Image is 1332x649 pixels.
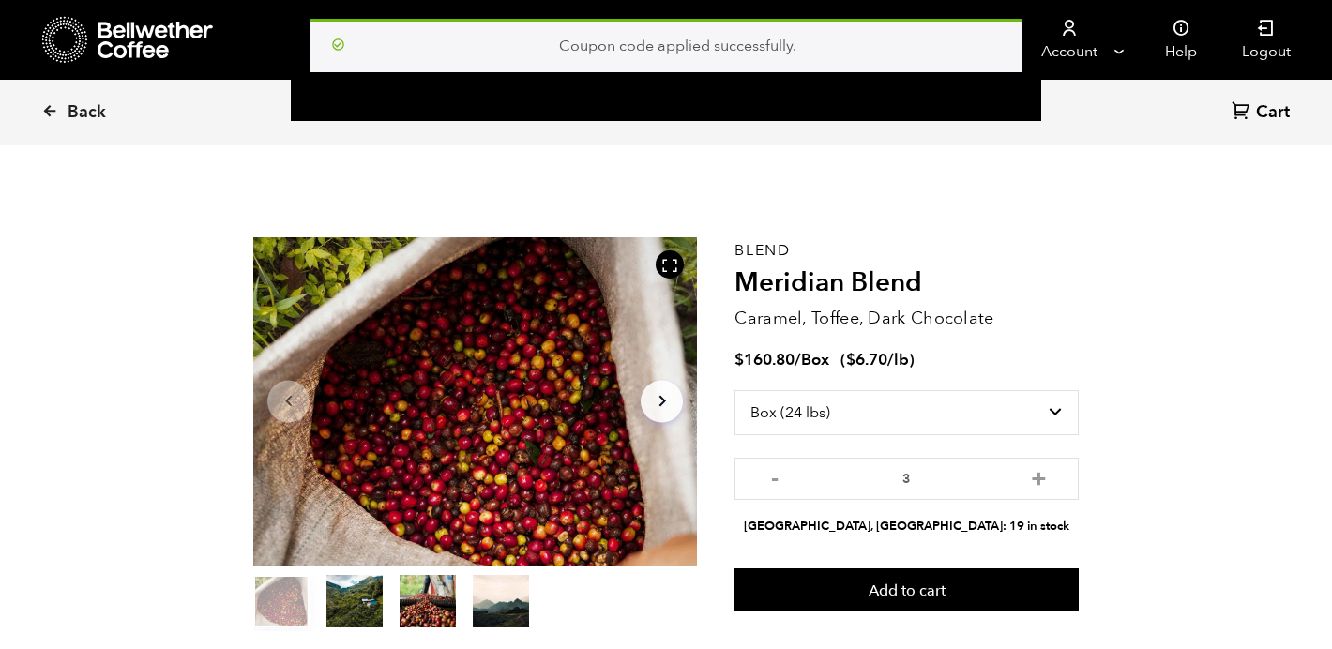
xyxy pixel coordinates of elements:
[734,518,1079,536] li: [GEOGRAPHIC_DATA], [GEOGRAPHIC_DATA]: 19 in stock
[734,568,1079,611] button: Add to cart
[840,349,915,370] span: ( )
[734,306,1079,331] p: Caramel, Toffee, Dark Chocolate
[734,349,744,370] span: $
[801,349,829,370] span: Box
[734,267,1079,299] h2: Meridian Blend
[763,467,786,486] button: -
[1027,467,1051,486] button: +
[795,349,801,370] span: /
[846,349,887,370] bdi: 6.70
[362,37,992,57] div: Coupon code applied successfully.
[734,349,795,370] bdi: 160.80
[887,349,909,370] span: /lb
[846,349,855,370] span: $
